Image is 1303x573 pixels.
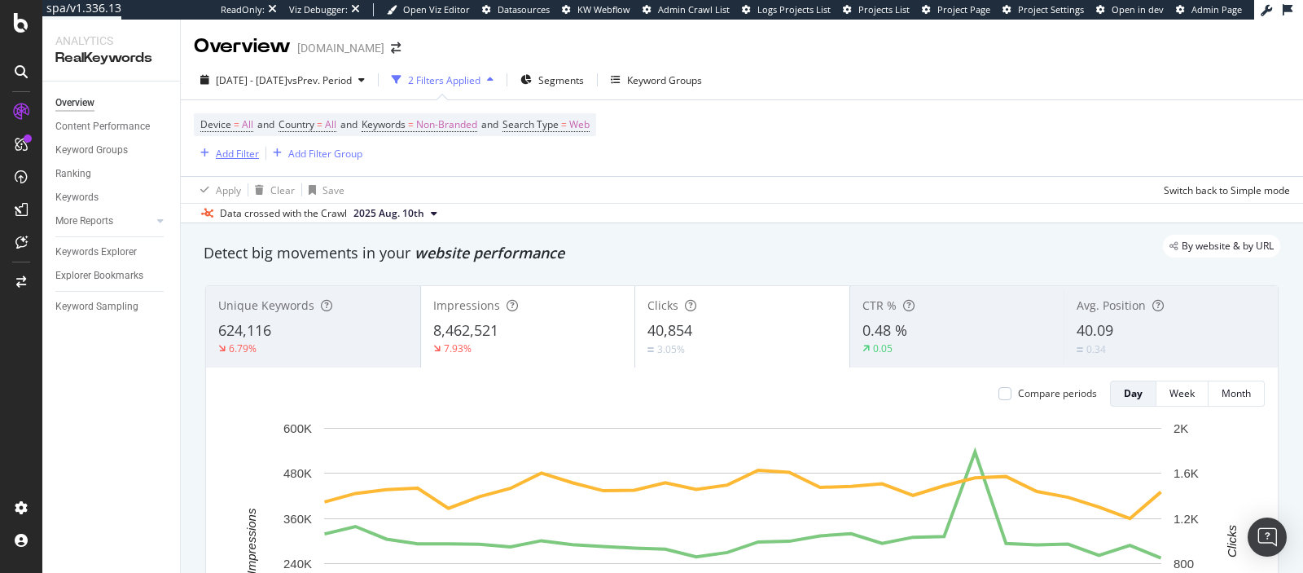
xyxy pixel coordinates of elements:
a: Overview [55,95,169,112]
div: Add Filter Group [288,147,362,161]
a: Open in dev [1096,3,1164,16]
div: Analytics [55,33,167,49]
img: Equal [1077,347,1083,352]
div: Keyword Sampling [55,298,138,315]
button: Keyword Groups [604,67,709,93]
span: All [242,113,253,136]
div: 3.05% [657,342,685,356]
button: [DATE] - [DATE]vsPrev. Period [194,67,371,93]
button: Day [1110,381,1156,407]
div: Keyword Groups [55,142,128,159]
span: [DATE] - [DATE] [216,73,287,87]
div: Save [322,183,344,197]
span: Keywords [362,117,406,131]
text: 360K [283,512,312,526]
div: Ranking [55,165,91,183]
a: More Reports [55,213,152,230]
a: KW Webflow [562,3,630,16]
span: Search Type [502,117,559,131]
div: legacy label [1163,235,1280,258]
button: Apply [194,177,241,203]
img: Equal [647,347,654,352]
span: 8,462,521 [433,320,498,340]
text: 600K [283,421,312,435]
a: Projects List [843,3,910,16]
span: 2025 Aug. 10th [353,206,424,221]
div: RealKeywords [55,49,167,68]
div: Day [1124,386,1143,400]
button: Switch back to Simple mode [1157,177,1290,203]
span: Avg. Position [1077,298,1146,313]
div: arrow-right-arrow-left [391,42,401,54]
span: Project Page [937,3,990,15]
text: 240K [283,557,312,571]
text: 480K [283,466,312,480]
span: and [257,117,274,131]
span: = [408,117,414,131]
span: All [325,113,336,136]
div: Explorer Bookmarks [55,267,143,284]
div: Overview [55,95,94,112]
span: Segments [538,73,584,87]
span: Web [569,113,590,136]
a: Admin Page [1176,3,1242,16]
span: Projects List [858,3,910,15]
div: Keywords [55,189,99,206]
a: Explorer Bookmarks [55,267,169,284]
span: KW Webflow [577,3,630,15]
span: Datasources [498,3,550,15]
span: = [317,117,322,131]
span: By website & by URL [1182,241,1274,251]
div: Content Performance [55,118,150,135]
button: Save [302,177,344,203]
button: Month [1209,381,1265,407]
div: 2 Filters Applied [408,73,480,87]
a: Admin Crawl List [643,3,730,16]
div: Overview [194,33,291,60]
div: 0.05 [873,342,893,355]
span: Unique Keywords [218,298,314,313]
text: 1.2K [1174,512,1199,526]
button: Add Filter Group [266,143,362,163]
a: Project Settings [1002,3,1084,16]
span: 40,854 [647,320,692,340]
span: Logs Projects List [757,3,831,15]
a: Keywords Explorer [55,244,169,261]
div: 6.79% [229,342,257,355]
button: Week [1156,381,1209,407]
span: Device [200,117,231,131]
span: Project Settings [1018,3,1084,15]
span: CTR % [862,298,897,313]
text: 2K [1174,421,1188,435]
span: Non-Branded [416,113,477,136]
a: Keywords [55,189,169,206]
div: Open Intercom Messenger [1248,518,1287,557]
a: Ranking [55,165,169,183]
text: Clicks [1225,524,1239,557]
div: Compare periods [1018,386,1097,400]
a: Open Viz Editor [387,3,470,16]
div: ReadOnly: [221,3,265,16]
span: and [340,117,358,131]
a: Datasources [482,3,550,16]
a: Content Performance [55,118,169,135]
span: = [561,117,567,131]
span: Admin Crawl List [658,3,730,15]
span: and [481,117,498,131]
span: 0.48 % [862,320,907,340]
button: Add Filter [194,143,259,163]
div: 0.34 [1086,342,1106,356]
a: Keyword Groups [55,142,169,159]
span: vs Prev. Period [287,73,352,87]
div: Keywords Explorer [55,244,137,261]
span: 40.09 [1077,320,1113,340]
a: Logs Projects List [742,3,831,16]
div: [DOMAIN_NAME] [297,40,384,56]
span: 624,116 [218,320,271,340]
div: Data crossed with the Crawl [220,206,347,221]
span: Clicks [647,298,678,313]
div: Viz Debugger: [289,3,348,16]
span: = [234,117,239,131]
div: Month [1222,386,1251,400]
a: Keyword Sampling [55,298,169,315]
